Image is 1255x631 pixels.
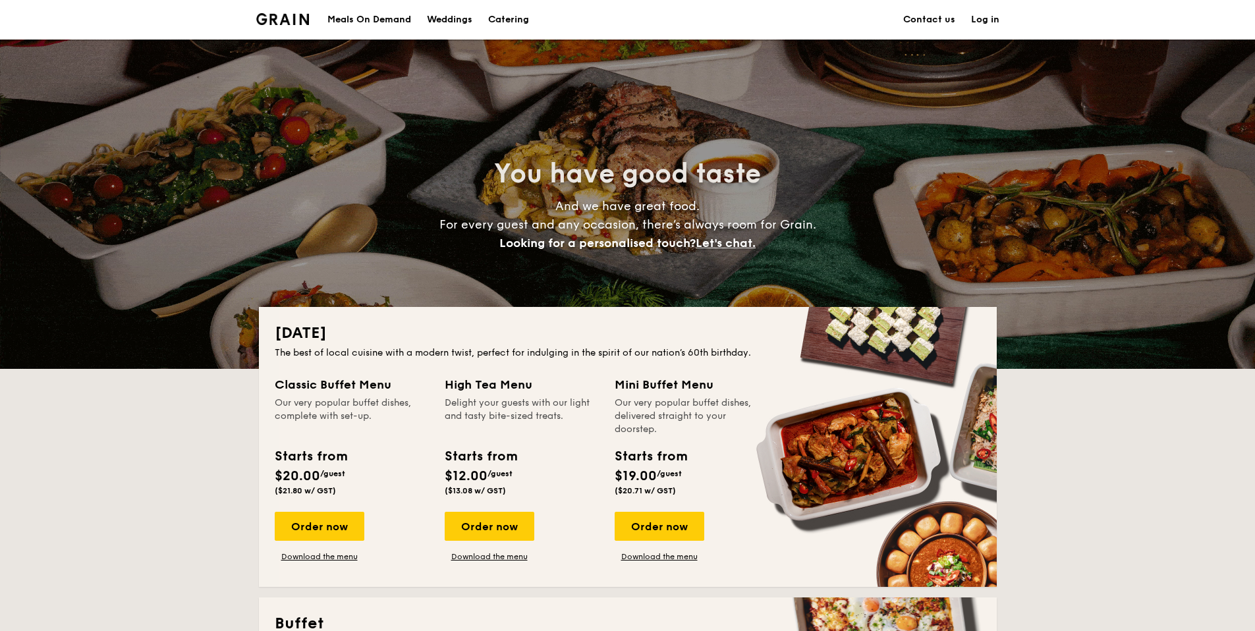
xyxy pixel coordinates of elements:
[256,13,310,25] a: Logotype
[445,375,599,394] div: High Tea Menu
[275,551,364,562] a: Download the menu
[615,512,704,541] div: Order now
[445,468,488,484] span: $12.00
[275,486,336,495] span: ($21.80 w/ GST)
[439,199,816,250] span: And we have great food. For every guest and any occasion, there’s always room for Grain.
[275,375,429,394] div: Classic Buffet Menu
[615,551,704,562] a: Download the menu
[445,551,534,562] a: Download the menu
[445,486,506,495] span: ($13.08 w/ GST)
[445,447,516,466] div: Starts from
[615,486,676,495] span: ($20.71 w/ GST)
[494,158,761,190] span: You have good taste
[488,469,513,478] span: /guest
[275,346,981,360] div: The best of local cuisine with a modern twist, perfect for indulging in the spirit of our nation’...
[275,468,320,484] span: $20.00
[445,397,599,436] div: Delight your guests with our light and tasty bite-sized treats.
[615,375,769,394] div: Mini Buffet Menu
[615,447,686,466] div: Starts from
[320,469,345,478] span: /guest
[275,323,981,344] h2: [DATE]
[445,512,534,541] div: Order now
[615,468,657,484] span: $19.00
[275,512,364,541] div: Order now
[275,447,347,466] div: Starts from
[499,236,696,250] span: Looking for a personalised touch?
[275,397,429,436] div: Our very popular buffet dishes, complete with set-up.
[615,397,769,436] div: Our very popular buffet dishes, delivered straight to your doorstep.
[696,236,756,250] span: Let's chat.
[256,13,310,25] img: Grain
[657,469,682,478] span: /guest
